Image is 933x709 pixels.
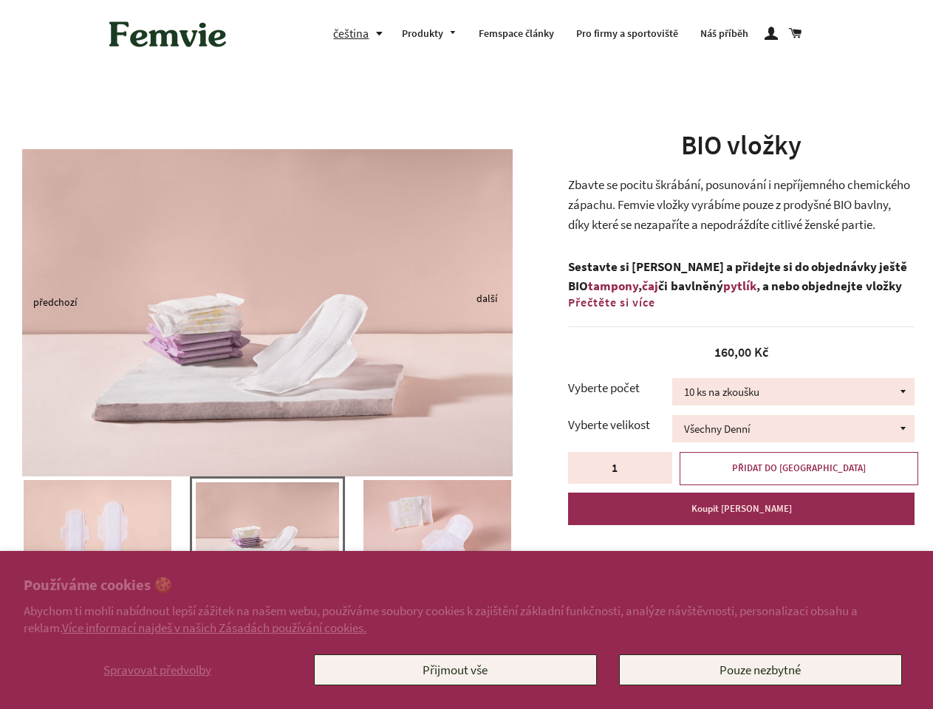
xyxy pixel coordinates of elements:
button: Přijmout vše [314,654,597,685]
img: TER06158_nahled_1_091e23ec-37ff-46ed-a834-762dc0b65797_400x.jpg [24,480,171,583]
button: Pouze nezbytné [619,654,902,685]
strong: Sestavte si [PERSON_NAME] a přidejte si do objednávky ještě BIO , či bavlněný , a nebo objednejte... [568,258,907,315]
label: Vyberte velikost [568,415,672,435]
img: TER06094_nahled_400x.jpg [363,480,511,583]
button: Koupit [PERSON_NAME] [568,493,915,525]
a: pytlík [723,278,756,295]
button: čeština [333,24,391,44]
a: Produkty [391,15,468,53]
a: Více informací najdeš v našich Zásadách používání cookies. [62,620,366,636]
span: Přečtěte si více [568,295,655,309]
span: PŘIDAT DO [GEOGRAPHIC_DATA] [732,462,866,474]
p: Abychom ti mohli nabídnout lepší zážitek na našem webu, používáme soubory cookies k zajištění zák... [24,603,909,635]
button: PŘIDAT DO [GEOGRAPHIC_DATA] [680,452,918,484]
button: Previous [33,302,41,306]
a: Femspace články [468,15,565,53]
img: TER06110_nahled_524fe1a8-a451-4469-b324-04e95c820d41_400x.jpg [196,482,339,581]
label: Vyberte počet [568,378,672,398]
button: Spravovat předvolby [24,654,292,685]
a: Náš příběh [689,15,759,53]
a: čaj [642,278,658,295]
img: TER06110_nahled_524fe1a8-a451-4469-b324-04e95c820d41_800x.jpg [22,149,513,476]
a: Pro firmy a sportoviště [565,15,689,53]
img: Femvie [101,11,234,57]
span: Zbavte se pocitu škrábání, posunování i nepříjemného chemického zápachu. Femvie vložky vyrábíme p... [568,177,910,232]
a: tampony [588,278,638,295]
span: Spravovat předvolby [103,662,211,678]
button: Next [476,298,484,302]
h2: Používáme cookies 🍪 [24,575,909,596]
span: 160,00 Kč [714,343,768,360]
h1: BIO vložky [568,127,915,164]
